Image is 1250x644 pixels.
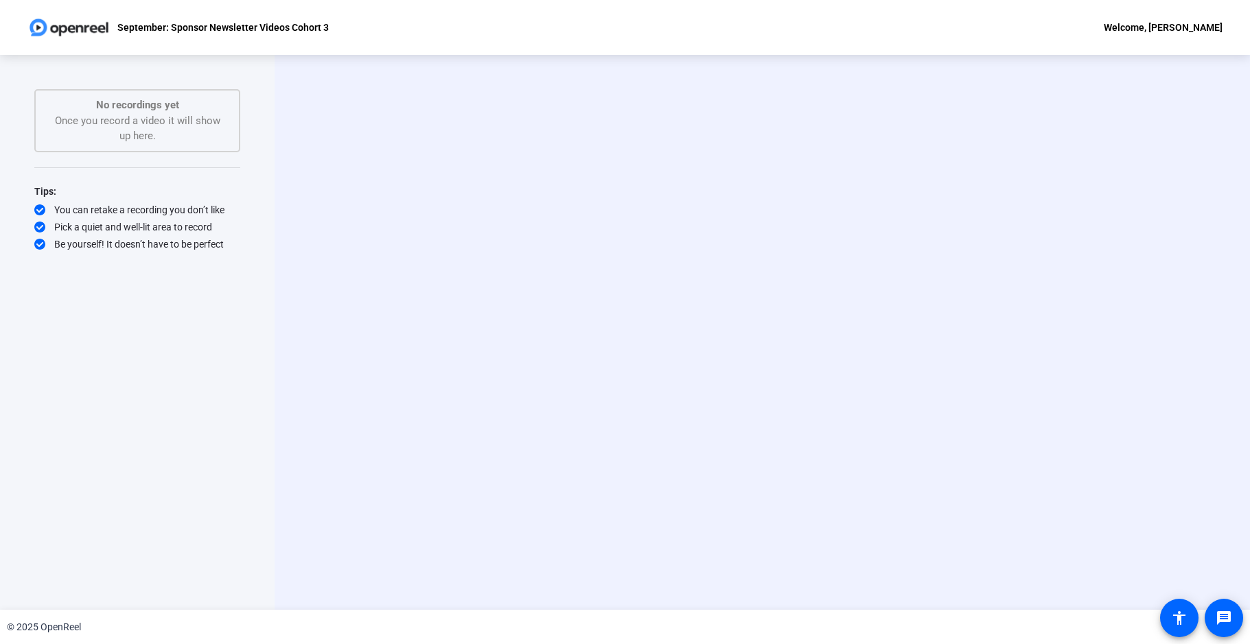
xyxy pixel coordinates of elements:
[49,97,225,144] div: Once you record a video it will show up here.
[34,183,240,200] div: Tips:
[27,14,111,41] img: OpenReel logo
[34,220,240,234] div: Pick a quiet and well-lit area to record
[34,203,240,217] div: You can retake a recording you don’t like
[49,97,225,113] p: No recordings yet
[7,620,81,634] div: © 2025 OpenReel
[1216,610,1232,626] mat-icon: message
[34,237,240,251] div: Be yourself! It doesn’t have to be perfect
[1171,610,1188,626] mat-icon: accessibility
[1104,19,1223,36] div: Welcome, [PERSON_NAME]
[117,19,329,36] p: September: Sponsor Newsletter Videos Cohort 3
